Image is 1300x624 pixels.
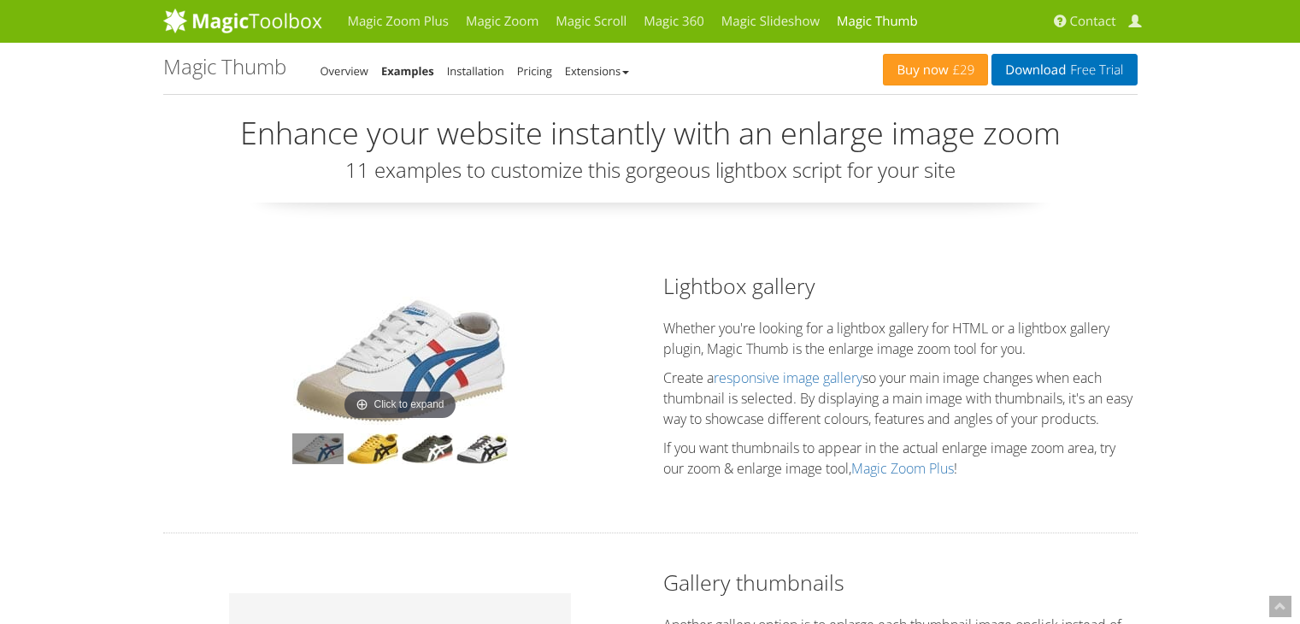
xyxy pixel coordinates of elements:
[293,297,507,425] a: Click to expand
[663,318,1138,359] p: Whether you're looking for a lightbox gallery for HTML or a lightbox gallery plugin, Magic Thumb ...
[347,433,398,464] img: Lightbox gallery example
[456,433,508,464] img: Lightbox gallery example
[663,568,1138,598] h2: Gallery thumbnails
[517,63,552,79] a: Pricing
[163,8,322,33] img: MagicToolbox.com - Image tools for your website
[402,433,453,464] img: Lightbox gallery example
[949,63,975,77] span: £29
[991,54,1137,85] a: DownloadFree Trial
[292,433,344,464] img: Lightbox gallery example
[663,368,1138,429] p: Create a so your main image changes when each thumbnail is selected. By displaying a main image w...
[883,54,988,85] a: Buy now£29
[565,63,629,79] a: Extensions
[663,438,1138,479] p: If you want thumbnails to appear in the actual enlarge image zoom area, try our zoom & enlarge im...
[293,297,507,425] img: Lightbox gallery example
[714,368,862,387] a: responsive image gallery
[163,56,286,78] h1: Magic Thumb
[1070,13,1116,30] span: Contact
[321,63,368,79] a: Overview
[447,63,504,79] a: Installation
[851,459,954,478] a: Magic Zoom Plus
[163,159,1138,181] h3: 11 examples to customize this gorgeous lightbox script for your site
[663,271,1138,301] h2: Lightbox gallery
[381,63,434,79] a: Examples
[163,116,1138,150] h2: Enhance your website instantly with an enlarge image zoom
[1066,63,1123,77] span: Free Trial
